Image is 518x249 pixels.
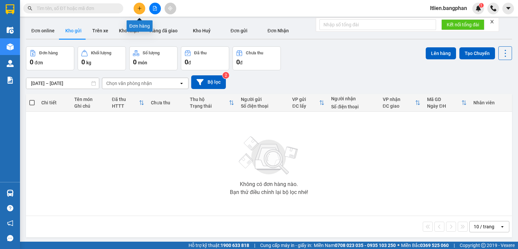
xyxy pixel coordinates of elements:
span: Hỗ trợ kỹ thuật: [189,242,249,249]
img: warehouse-icon [7,60,14,67]
img: solution-icon [7,77,14,84]
span: close [490,19,494,24]
span: Miền Nam [314,242,396,249]
div: Số điện thoại [241,103,285,109]
button: Tạo Chuyến [459,47,495,59]
div: Bạn thử điều chỉnh lại bộ lọc nhé! [230,190,308,195]
div: Đơn hàng [39,51,58,55]
img: logo-vxr [6,4,14,14]
span: Miền Bắc [401,242,449,249]
svg: open [179,81,184,86]
div: Thu hộ [190,97,229,102]
button: plus [134,3,145,14]
div: 10 / trang [474,223,494,230]
svg: open [500,224,505,229]
div: Tên món [74,97,105,102]
span: ltlien.bangphan [425,4,472,12]
span: message [7,235,13,241]
input: Select a date range. [26,78,99,89]
div: Chưa thu [151,100,183,105]
button: file-add [149,3,161,14]
sup: 2 [223,72,229,79]
span: đơn [35,60,43,65]
div: Nhân viên [473,100,509,105]
th: Toggle SortBy [187,94,238,112]
div: Trạng thái [190,103,229,109]
button: Lên hàng [426,47,456,59]
strong: 1900 633 818 [221,243,249,248]
div: Đơn hàng [127,20,153,32]
button: Bộ lọc [191,75,226,89]
button: aim [165,3,176,14]
th: Toggle SortBy [109,94,148,112]
div: Chọn văn phòng nhận [106,80,152,87]
button: Khối lượng0kg [78,46,126,70]
div: Đã thu [194,51,207,55]
span: | [254,242,255,249]
div: Đã thu [112,97,139,102]
span: file-add [153,6,157,11]
div: Ghi chú [74,103,105,109]
button: Số lượng0món [129,46,178,70]
span: 0 [81,58,85,66]
strong: 0708 023 035 - 0935 103 250 [335,243,396,248]
strong: 0369 525 060 [420,243,449,248]
span: 1 [480,3,482,8]
th: Toggle SortBy [379,94,424,112]
span: search [28,6,32,11]
span: Kết nối tổng đài [447,21,479,28]
button: Kho gửi [60,23,87,39]
div: Chi tiết [41,100,68,105]
span: đ [188,60,191,65]
img: warehouse-icon [7,43,14,50]
button: Hàng đã giao [144,23,183,39]
input: Tìm tên, số ĐT hoặc mã đơn [37,5,115,12]
button: Đơn online [26,23,60,39]
span: aim [168,6,173,11]
button: caret-down [502,3,514,14]
span: | [454,242,455,249]
span: copyright [481,243,486,248]
span: Đơn gửi [231,28,248,33]
span: kg [86,60,91,65]
button: Kết nối tổng đài [441,19,484,30]
span: plus [137,6,142,11]
span: Kho Huỷ [193,28,211,33]
input: Nhập số tổng đài [319,19,436,30]
img: warehouse-icon [7,27,14,34]
span: Đơn Nhận [267,28,289,33]
span: 0 [236,58,240,66]
button: Kho nhận [114,23,144,39]
span: question-circle [7,205,13,211]
button: Đơn hàng0đơn [26,46,74,70]
span: 0 [30,58,33,66]
img: icon-new-feature [475,5,481,11]
button: Chưa thu0đ [233,46,281,70]
div: Ngày ĐH [427,103,461,109]
span: ⚪️ [397,244,399,247]
div: Số điện thoại [331,104,376,109]
th: Toggle SortBy [424,94,470,112]
div: ĐC giao [383,103,415,109]
div: Mã GD [427,97,461,102]
th: Toggle SortBy [289,94,328,112]
span: đ [240,60,243,65]
button: Trên xe [87,23,114,39]
div: Số lượng [143,51,160,55]
span: Cung cấp máy in - giấy in: [260,242,312,249]
span: 0 [133,58,137,66]
div: Người gửi [241,97,285,102]
img: phone-icon [490,5,496,11]
span: 0 [185,58,188,66]
div: Người nhận [331,96,376,101]
div: VP gửi [292,97,319,102]
sup: 1 [479,3,484,8]
img: svg+xml;base64,PHN2ZyBjbGFzcz0ibGlzdC1wbHVnX19zdmciIHhtbG5zPSJodHRwOi8vd3d3LnczLm9yZy8yMDAwL3N2Zy... [236,132,302,179]
span: caret-down [505,5,511,11]
div: HTTT [112,103,139,109]
div: Chưa thu [246,51,263,55]
div: VP nhận [383,97,415,102]
div: Không có đơn hàng nào. [240,182,298,187]
button: Đã thu0đ [181,46,229,70]
span: notification [7,220,13,226]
